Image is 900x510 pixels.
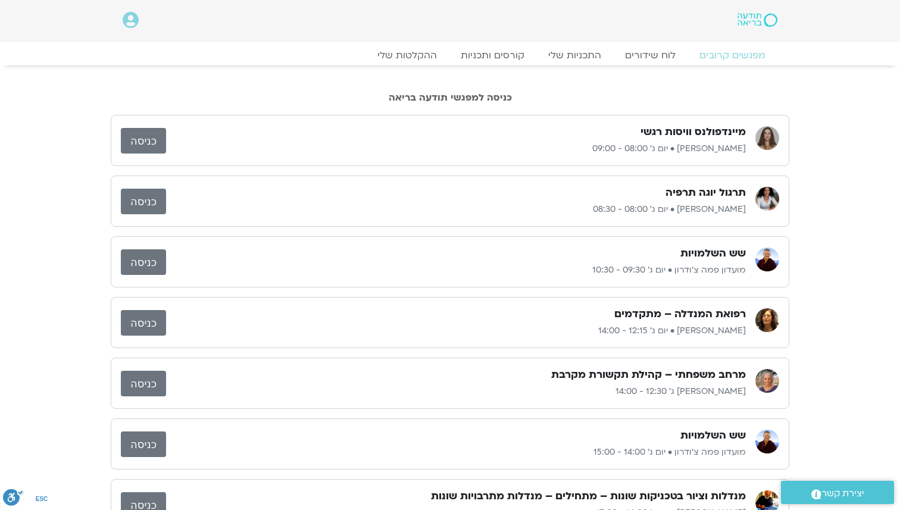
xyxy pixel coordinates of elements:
[166,202,746,217] p: [PERSON_NAME] • יום ג׳ 08:00 - 08:30
[166,263,746,277] p: מועדון פמה צ'ודרון • יום ג׳ 09:30 - 10:30
[431,489,746,503] h3: מנדלות וציור בטכניקות שונות – מתחילים – מנדלות מתרבויות שונות
[123,49,777,61] nav: Menu
[536,49,613,61] a: התכניות שלי
[755,430,779,453] img: מועדון פמה צ'ודרון
[680,246,746,261] h3: שש השלמויות
[166,384,746,399] p: [PERSON_NAME] ג׳ 12:30 - 14:00
[166,324,746,338] p: [PERSON_NAME] • יום ג׳ 12:15 - 14:00
[121,128,166,154] a: כניסה
[449,49,536,61] a: קורסים ותכניות
[121,189,166,214] a: כניסה
[755,126,779,150] img: הילן נבות
[613,49,687,61] a: לוח שידורים
[755,308,779,332] img: רונית הולנדר
[614,307,746,321] h3: רפואת המנדלה – מתקדמים
[687,49,777,61] a: מפגשים קרובים
[665,186,746,200] h3: תרגול יוגה תרפיה
[755,187,779,211] img: ענת קדר
[121,371,166,396] a: כניסה
[166,445,746,459] p: מועדון פמה צ'ודרון • יום ג׳ 14:00 - 15:00
[781,481,894,504] a: יצירת קשר
[121,249,166,275] a: כניסה
[121,431,166,457] a: כניסה
[640,125,746,139] h3: מיינדפולנס וויסות רגשי
[821,486,864,502] span: יצירת קשר
[680,428,746,443] h3: שש השלמויות
[121,310,166,336] a: כניסה
[551,368,746,382] h3: מרחב משפחתי – קהילת תקשורת מקרבת
[365,49,449,61] a: ההקלטות שלי
[111,92,789,103] h2: כניסה למפגשי תודעה בריאה
[166,142,746,156] p: [PERSON_NAME] • יום ג׳ 08:00 - 09:00
[755,248,779,271] img: מועדון פמה צ'ודרון
[755,369,779,393] img: שגית רוסו יצחקי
